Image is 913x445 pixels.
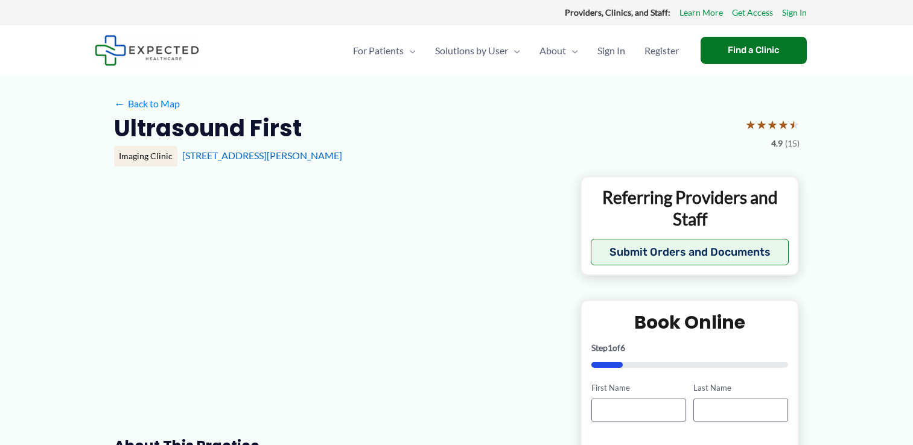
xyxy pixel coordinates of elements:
span: ★ [778,113,789,136]
p: Referring Providers and Staff [591,186,789,230]
span: Menu Toggle [404,30,416,72]
a: Sign In [782,5,807,21]
a: Sign In [588,30,635,72]
a: Register [635,30,689,72]
strong: Providers, Clinics, and Staff: [565,7,670,17]
span: Menu Toggle [566,30,578,72]
span: Menu Toggle [508,30,520,72]
span: 1 [608,342,612,353]
a: Find a Clinic [701,37,807,64]
span: For Patients [353,30,404,72]
span: Register [644,30,679,72]
span: ★ [745,113,756,136]
span: About [539,30,566,72]
div: Imaging Clinic [114,146,177,166]
span: ★ [756,113,767,136]
img: Expected Healthcare Logo - side, dark font, small [95,35,199,66]
span: ★ [767,113,778,136]
a: AboutMenu Toggle [530,30,588,72]
h2: Book Online [591,311,789,334]
h2: Ultrasound First [114,113,302,143]
nav: Primary Site Navigation [343,30,689,72]
a: Learn More [679,5,723,21]
a: Solutions by UserMenu Toggle [425,30,530,72]
span: 6 [620,342,625,353]
span: 4.9 [771,136,783,151]
a: Get Access [732,5,773,21]
label: Last Name [693,382,788,394]
a: ←Back to Map [114,95,180,113]
span: Sign In [597,30,625,72]
label: First Name [591,382,686,394]
span: (15) [785,136,800,151]
p: Step of [591,344,789,352]
a: For PatientsMenu Toggle [343,30,425,72]
span: Solutions by User [435,30,508,72]
a: [STREET_ADDRESS][PERSON_NAME] [182,150,342,161]
span: ← [114,98,126,109]
button: Submit Orders and Documents [591,239,789,265]
span: ★ [789,113,800,136]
